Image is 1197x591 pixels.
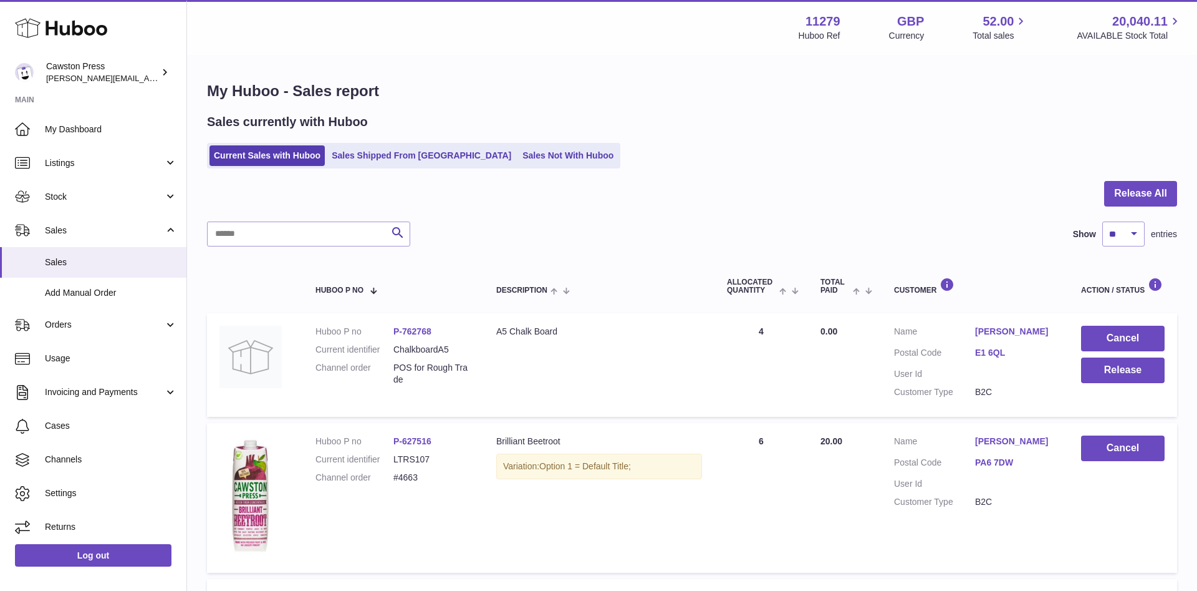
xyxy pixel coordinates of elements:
td: 4 [714,313,808,417]
h1: My Huboo - Sales report [207,81,1177,101]
button: Cancel [1081,326,1165,351]
span: 20,040.11 [1112,13,1168,30]
div: Customer [894,278,1056,295]
a: [PERSON_NAME] [975,436,1056,447]
dd: B2C [975,496,1056,508]
dt: Channel order [315,362,393,386]
span: Huboo P no [315,286,363,295]
span: Listings [45,157,164,169]
a: P-627516 [393,436,431,446]
dt: Postal Code [894,347,975,362]
dt: Channel order [315,472,393,484]
div: Huboo Ref [799,30,840,42]
span: Sales [45,225,164,237]
div: Cawston Press [46,61,158,84]
a: 20,040.11 AVAILABLE Stock Total [1077,13,1182,42]
span: Returns [45,521,177,533]
strong: GBP [897,13,924,30]
dd: LTRS107 [393,454,471,466]
a: Current Sales with Huboo [209,145,325,166]
a: PA6 7DW [975,457,1056,469]
div: Currency [889,30,925,42]
dt: Customer Type [894,496,975,508]
a: [PERSON_NAME] [975,326,1056,338]
h2: Sales currently with Huboo [207,114,368,130]
button: Cancel [1081,436,1165,461]
span: Usage [45,353,177,364]
span: Orders [45,319,164,331]
img: no-photo.jpg [219,326,282,388]
span: Channels [45,454,177,466]
dd: #4663 [393,472,471,484]
div: Brilliant Beetroot [496,436,702,447]
span: [PERSON_NAME][EMAIL_ADDRESS][PERSON_NAME][DOMAIN_NAME] [46,73,317,83]
a: Sales Shipped From [GEOGRAPHIC_DATA] [327,145,516,166]
span: Total paid [820,278,850,295]
dd: POS for Rough Trade [393,362,471,386]
span: My Dashboard [45,124,177,135]
span: Settings [45,487,177,499]
dt: Customer Type [894,386,975,398]
span: Option 1 = Default Title; [539,461,631,471]
span: Cases [45,420,177,432]
div: Action / Status [1081,278,1165,295]
span: 0.00 [820,326,837,336]
dt: Huboo P no [315,436,393,447]
button: Release [1081,358,1165,383]
dt: Current identifier [315,454,393,466]
a: P-762768 [393,326,431,336]
span: Sales [45,256,177,268]
img: thomas.carson@cawstonpress.com [15,63,34,82]
strong: 11279 [805,13,840,30]
td: 6 [714,423,808,573]
dt: User Id [894,478,975,490]
span: 52.00 [983,13,1014,30]
span: Stock [45,191,164,203]
a: E1 6QL [975,347,1056,359]
dt: Postal Code [894,457,975,472]
div: A5 Chalk Board [496,326,702,338]
span: Total sales [973,30,1028,42]
dt: Name [894,326,975,341]
label: Show [1073,228,1096,240]
span: Invoicing and Payments [45,386,164,398]
dd: ChalkboardA5 [393,344,471,356]
div: Variation: [496,454,702,479]
span: 20.00 [820,436,842,446]
span: Add Manual Order [45,287,177,299]
dt: Current identifier [315,344,393,356]
img: 112791728631664.JPG [219,436,282,558]
span: Description [496,286,547,295]
span: entries [1151,228,1177,240]
a: 52.00 Total sales [973,13,1028,42]
dt: User Id [894,368,975,380]
dd: B2C [975,386,1056,398]
button: Release All [1104,181,1177,207]
a: Log out [15,544,171,567]
span: AVAILABLE Stock Total [1077,30,1182,42]
dt: Name [894,436,975,451]
a: Sales Not With Huboo [518,145,618,166]
span: ALLOCATED Quantity [727,278,776,295]
dt: Huboo P no [315,326,393,338]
